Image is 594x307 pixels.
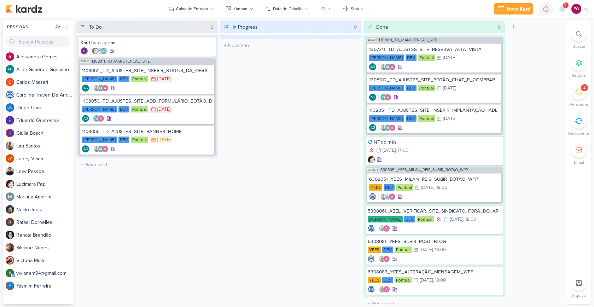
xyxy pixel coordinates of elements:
[389,193,396,200] img: Alessandra Gomes
[368,225,375,232] div: Criador(a): Caroline Traven De Andrade
[6,78,14,86] img: Carlos Massari
[435,216,442,223] div: Prioridade Alta
[369,184,382,191] div: YEES
[131,137,148,143] div: Pontual
[118,106,129,112] div: DEV
[378,63,396,70] div: Colaboradores: Iara Santos, Aline Gimenez Graciano, Alessandra Gomes
[568,130,589,137] p: Recorrente
[93,145,100,152] img: Iara Santos
[96,47,103,54] img: Caroline Traven De Andrade
[420,248,433,252] div: [DATE]
[384,124,391,131] div: Aline Gimenez Graciano
[382,277,393,283] div: DEV
[7,68,13,71] p: AG
[369,94,376,101] div: Aline Gimenez Graciano
[6,269,14,277] div: vivianem94@gmail.com
[7,106,12,110] p: DL
[351,23,360,31] div: 0
[421,185,434,190] div: [DATE]
[386,65,390,69] p: AG
[101,85,109,92] img: Alessandra Gomes
[389,124,396,131] img: Alessandra Gomes
[382,96,386,99] p: AG
[82,85,89,92] div: Aline Gimenez Graciano
[101,50,106,53] p: AG
[92,47,99,54] img: Renata Brandão
[6,243,14,252] img: Silviane Nunes
[208,23,216,31] div: 2
[369,63,376,70] div: Aline Gimenez Graciano
[369,193,376,200] img: Caroline Traven De Andrade
[368,286,375,293] img: Caroline Traven De Andrade
[16,117,74,124] div: E d u a r d o Q u a r e s m a
[443,116,456,121] div: [DATE]
[571,292,586,299] p: Arquivo
[384,94,391,101] img: Alessandra Gomes
[420,278,433,283] div: [DATE]
[571,4,581,14] div: Fabio Oliveira
[418,115,435,122] div: Pontual
[369,124,376,131] div: Aline Gimenez Graciano
[368,277,381,283] div: YEES
[369,107,499,114] div: 1108051_TD_AJUSTES_SITE_INSERIR_IMPLANTAÇÃO_IADL
[371,96,375,99] p: AG
[380,94,387,101] div: Aline Gimenez Graciano
[16,257,74,264] div: V i c t o r i a M u l l e r
[369,85,404,91] div: [PERSON_NAME]
[6,192,14,201] img: Mariana Amorim
[396,184,413,191] div: Pontual
[16,193,74,201] div: M a r i a n a A m o r i m
[16,168,74,175] div: L e v y P e s s o a
[377,255,390,262] div: Colaboradores: Iara Santos, Alessandra Gomes
[90,47,107,54] div: Colaboradores: Renata Brandão, Caroline Traven De Andrade, Aline Gimenez Graciano
[16,155,74,162] div: J o n e y V i a n a
[369,176,499,183] div: 6308051_YEES_MILAN_REIS_SUBIR_BOTÃO_WPP
[396,148,408,153] div: , 17:00
[368,216,403,222] div: [PERSON_NAME]
[16,282,74,290] div: Y a s m i m F e r r e i r a
[91,85,109,92] div: Colaboradores: Iara Santos, Aline Gimenez Graciano, Alessandra Gomes
[97,85,104,92] div: Aline Gimenez Graciano
[395,277,412,283] div: Pontual
[383,286,390,293] img: Alessandra Gomes
[383,255,390,262] img: Alessandra Gomes
[16,104,74,111] div: D i e g o L i m a
[379,255,386,262] img: Iara Santos
[377,286,390,293] div: Colaboradores: Iara Santos, Alessandra Gomes
[101,145,109,152] img: Alessandra Gomes
[16,91,74,99] div: C a r o l i n e T r a v e n D e A n d r a d e
[406,54,417,61] div: DEV
[99,87,103,90] p: AG
[371,65,375,69] p: AG
[566,26,591,50] li: Ctrl + F
[406,115,417,122] div: DEV
[82,145,89,152] div: Criador(a): Aline Gimenez Graciano
[16,244,74,251] div: S i l v i a n e N u n e s
[82,76,117,82] div: [PERSON_NAME]
[6,91,14,99] img: Caroline Traven De Andrade
[16,129,74,137] div: G i u l i a B o s c h i
[380,63,387,70] img: Iara Santos
[433,278,446,283] div: , 18:00
[368,147,375,154] div: Prioridade Alta
[369,46,499,53] div: 1307311_TD_AJUSTES_SITE_RESERVA_ALTA_VISTA
[6,65,14,74] div: Aline Gimenez Graciano
[368,156,375,163] img: Lucimara Paz
[395,247,412,253] div: Pontual
[118,137,129,143] div: DEV
[93,85,100,92] img: Iara Santos
[16,231,74,239] div: R e n a t a B r a n d ã o
[380,124,387,131] img: Iara Santos
[82,115,89,122] div: Criador(a): Aline Gimenez Graciano
[6,116,14,124] img: Eduardo Quaresma
[369,124,376,131] div: Criador(a): Aline Gimenez Graciano
[6,180,14,188] img: Lucimara Paz
[384,63,391,70] div: Aline Gimenez Graciano
[80,59,90,63] span: AG481
[378,193,396,200] div: Colaboradores: Iara Santos, Caroline Traven De Andrade, Alessandra Gomes
[6,24,54,30] div: Pessoas
[379,286,386,293] img: Iara Santos
[157,107,170,112] div: [DATE]
[82,145,89,152] div: Aline Gimenez Graciano
[369,54,404,61] div: [PERSON_NAME]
